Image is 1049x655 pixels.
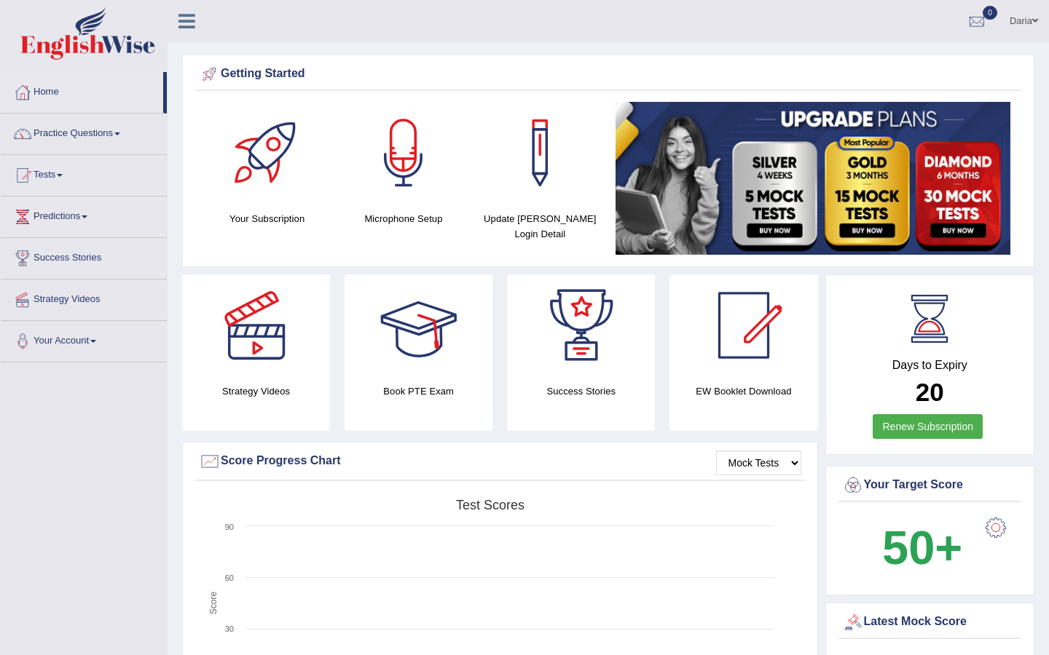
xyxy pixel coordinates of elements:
h4: Success Stories [507,384,655,399]
a: Predictions [1,196,167,233]
b: 50+ [882,521,962,574]
img: small5.jpg [616,102,1010,255]
div: Score Progress Chart [199,450,801,472]
div: Your Target Score [842,475,1018,496]
h4: Update [PERSON_NAME] Login Detail [479,211,601,242]
a: Tests [1,155,167,191]
div: Getting Started [199,63,1018,85]
h4: EW Booklet Download [669,384,817,399]
tspan: Score [208,591,219,614]
tspan: Test scores [456,498,524,512]
text: 60 [225,573,234,582]
a: Home [1,72,163,108]
a: Strategy Videos [1,279,167,316]
a: Renew Subscription [873,414,983,439]
a: Success Stories [1,238,167,274]
h4: Strategy Videos [182,384,330,399]
a: Practice Questions [1,114,167,150]
text: 90 [225,523,234,531]
b: 20 [916,378,944,406]
h4: Your Subscription [206,211,328,226]
a: Your Account [1,321,167,357]
div: Latest Mock Score [842,611,1018,633]
h4: Book PTE Exam [345,384,492,399]
h4: Days to Expiry [842,359,1018,372]
h4: Microphone Setup [342,211,464,226]
span: 0 [983,6,997,20]
text: 30 [225,624,234,633]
